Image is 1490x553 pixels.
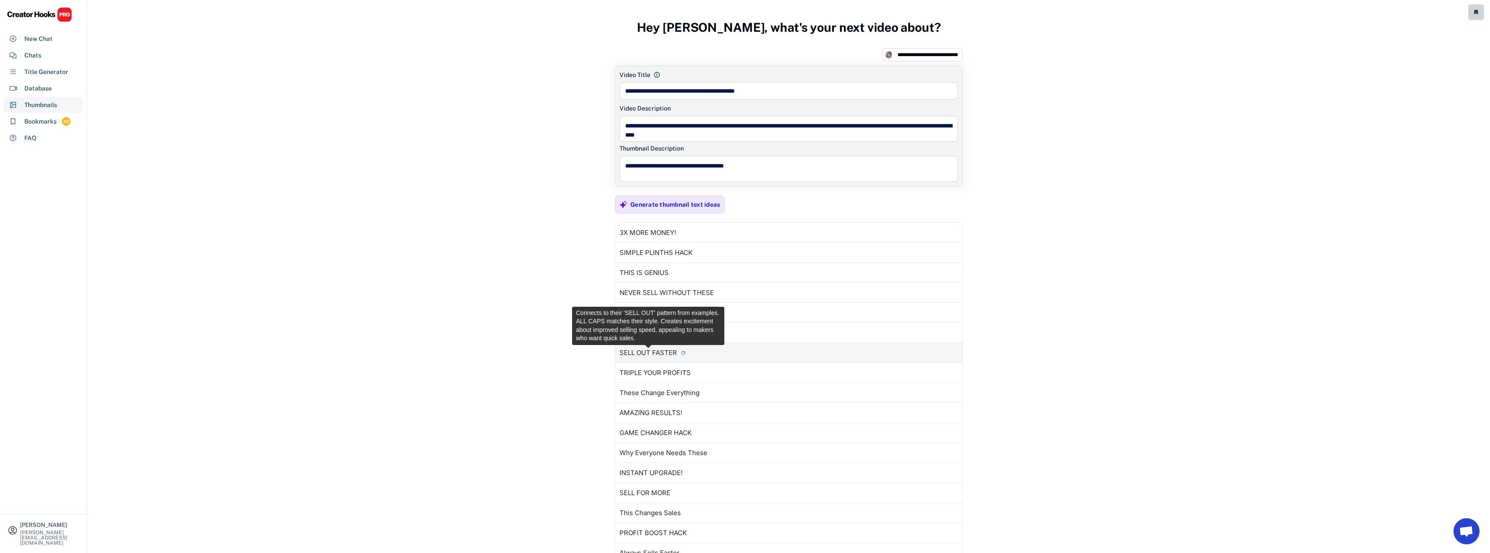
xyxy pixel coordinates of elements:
[7,7,72,22] img: CHPRO%20Logo.svg
[619,530,687,536] div: PROFIT BOOST HACK
[1453,518,1480,544] a: Open chat
[24,134,37,143] div: FAQ
[20,530,79,546] div: [PERSON_NAME][EMAIL_ADDRESS][DOMAIN_NAME]
[619,229,676,236] div: 3X MORE MONEY!
[885,51,893,59] img: channels4_profile.jpg
[619,144,958,153] div: Thumbnail Description
[24,34,53,44] div: New Chat
[20,522,79,528] div: [PERSON_NAME]
[619,369,691,376] div: TRIPLE YOUR PROFITS
[24,84,52,93] div: Database
[619,429,692,436] div: GAME CHANGER HACK
[24,51,41,60] div: Chats
[619,249,693,256] div: SIMPLE PLINTHS HACK
[24,101,57,110] div: Thumbnails
[619,469,683,476] div: INSTANT UPGRADE!
[637,11,941,44] h3: Hey [PERSON_NAME], what's your next video about?
[62,118,70,125] div: 49
[619,509,681,516] div: This Changes Sales
[619,70,650,80] div: Video Title
[619,104,958,113] div: Video Description
[619,349,677,356] div: SELL OUT FASTER
[619,329,679,336] div: Elevate Everything!
[619,449,707,456] div: Why Everyone Needs These
[24,117,57,126] div: Bookmarks
[619,389,700,396] div: These Change Everything
[619,489,670,496] div: SELL FOR MORE
[24,67,68,77] div: Title Generator
[619,269,669,276] div: THIS IS GENIUS
[630,201,720,208] div: Generate thumbnail text ideas
[619,309,700,316] div: WHAT A GAME CHANGER
[619,409,682,416] div: AMAZING RESULTS!
[619,289,714,296] div: NEVER SELL WITHOUT THESE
